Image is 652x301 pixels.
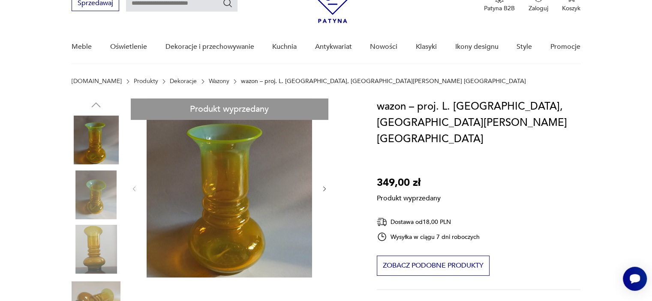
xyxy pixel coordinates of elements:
[377,217,480,227] div: Dostawa od 18,00 PLN
[377,98,580,147] h1: wazon – proj. L. [GEOGRAPHIC_DATA], [GEOGRAPHIC_DATA][PERSON_NAME] [GEOGRAPHIC_DATA]
[165,30,254,63] a: Dekoracje i przechowywanie
[484,4,515,12] p: Patyna B2B
[170,78,197,85] a: Dekoracje
[315,30,352,63] a: Antykwariat
[562,4,580,12] p: Koszyk
[209,78,229,85] a: Wazony
[377,232,480,242] div: Wysyłka w ciągu 7 dni roboczych
[377,217,387,227] img: Ikona dostawy
[416,30,437,63] a: Klasyki
[455,30,498,63] a: Ikony designu
[517,30,532,63] a: Style
[110,30,147,63] a: Oświetlenie
[72,1,119,7] a: Sprzedawaj
[377,175,441,191] p: 349,00 zł
[529,4,548,12] p: Zaloguj
[72,78,122,85] a: [DOMAIN_NAME]
[370,30,397,63] a: Nowości
[134,78,158,85] a: Produkty
[272,30,297,63] a: Kuchnia
[241,78,526,85] p: wazon – proj. L. [GEOGRAPHIC_DATA], [GEOGRAPHIC_DATA][PERSON_NAME] [GEOGRAPHIC_DATA]
[623,267,647,291] iframe: Smartsupp widget button
[550,30,580,63] a: Promocje
[377,191,441,203] p: Produkt wyprzedany
[72,30,92,63] a: Meble
[377,256,490,276] button: Zobacz podobne produkty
